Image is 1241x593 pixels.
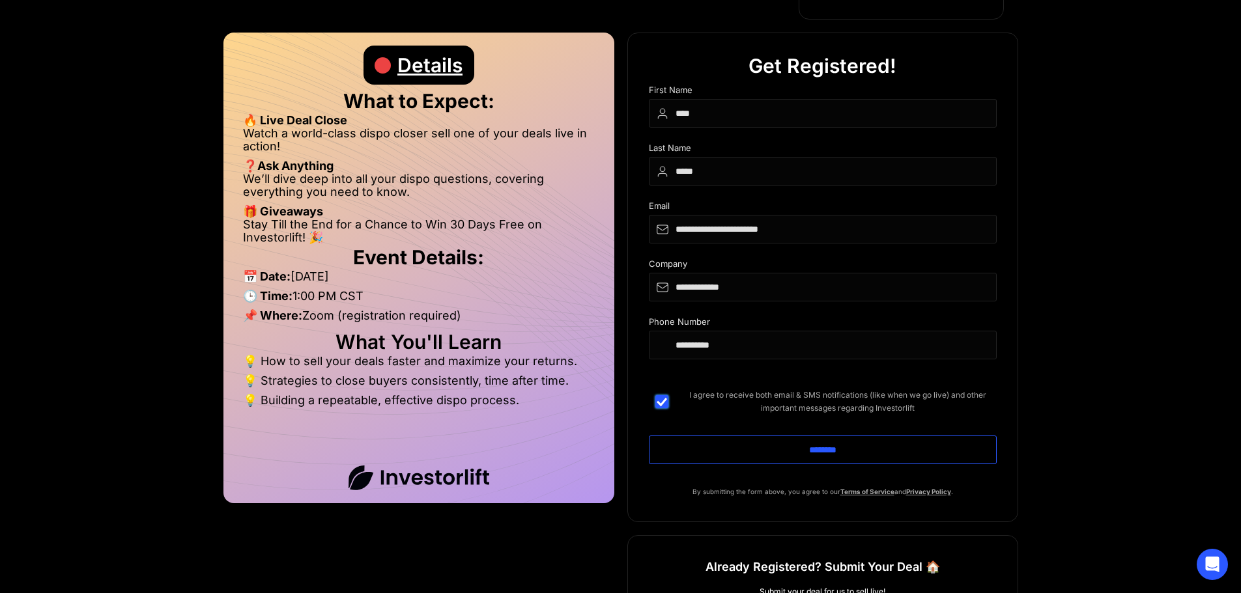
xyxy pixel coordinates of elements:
li: Watch a world-class dispo closer sell one of your deals live in action! [243,127,595,159]
h2: What You'll Learn [243,335,595,348]
strong: 📅 Date: [243,269,291,283]
li: We’ll dive deep into all your dispo questions, covering everything you need to know. [243,172,595,205]
a: Terms of Service [840,488,894,495]
strong: 📌 Where: [243,309,302,322]
h1: Already Registered? Submit Your Deal 🏠 [706,555,940,579]
strong: Event Details: [353,245,484,269]
div: Details [397,46,463,85]
strong: What to Expect: [343,89,494,113]
li: 💡 How to sell your deals faster and maximize your returns. [243,355,595,374]
div: Last Name [649,143,997,157]
span: I agree to receive both email & SMS notifications (like when we go live) and other important mess... [679,389,997,415]
li: 💡 Strategies to close buyers consistently, time after time. [243,374,595,394]
strong: 🔥 Live Deal Close [243,113,347,127]
div: Get Registered! [749,46,896,85]
strong: 🎁 Giveaways [243,204,323,218]
a: Privacy Policy [906,488,951,495]
div: Open Intercom Messenger [1197,549,1228,580]
li: 1:00 PM CST [243,290,595,309]
li: Zoom (registration required) [243,309,595,329]
strong: ❓Ask Anything [243,159,334,172]
div: Phone Number [649,317,997,331]
p: By submitting the form above, you agree to our and . [649,485,997,498]
div: Company [649,259,997,273]
div: First Name [649,85,997,99]
li: Stay Till the End for a Chance to Win 30 Days Free on Investorlift! 🎉 [243,218,595,244]
li: 💡 Building a repeatable, effective dispo process. [243,394,595,407]
strong: 🕒 Time: [243,289,292,303]
form: DIspo Day Main Form [649,85,997,485]
div: Email [649,201,997,215]
li: [DATE] [243,270,595,290]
